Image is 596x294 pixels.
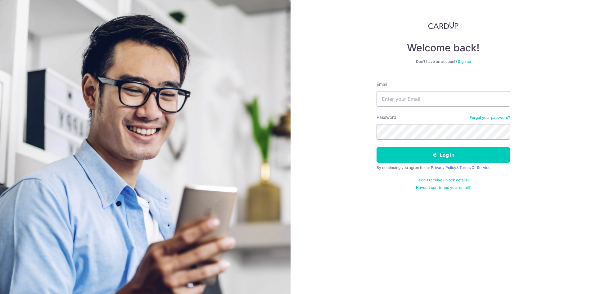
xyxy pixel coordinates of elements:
[377,114,396,120] label: Password
[377,42,510,54] h4: Welcome back!
[416,185,471,190] a: Haven't confirmed your email?
[418,178,469,183] a: Didn't receive unlock details?
[428,22,458,29] img: CardUp Logo
[470,115,510,120] a: Forgot your password?
[459,165,490,170] a: Terms Of Service
[377,147,510,163] button: Log in
[377,59,510,64] div: Don’t have an account?
[458,59,471,64] a: Sign up
[377,165,510,170] div: By continuing you agree to our &
[431,165,456,170] a: Privacy Policy
[377,81,387,87] label: Email
[377,91,510,107] input: Enter your Email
